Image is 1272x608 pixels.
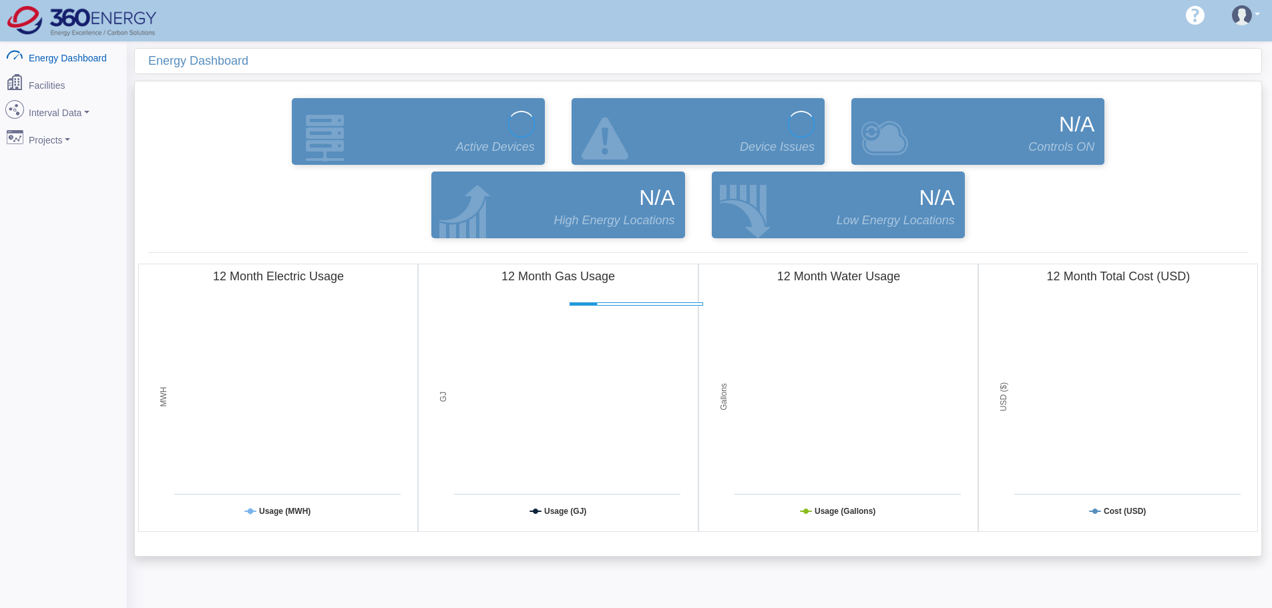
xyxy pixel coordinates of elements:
[554,212,674,230] span: High Energy Locations
[740,138,815,156] span: Device Issues
[213,270,344,283] tspan: 12 Month Electric Usage
[288,98,548,165] a: Active Devices
[501,270,615,283] tspan: 12 Month Gas Usage
[919,182,954,214] span: N/A
[259,507,310,516] tspan: Usage (MWH)
[278,95,558,168] div: Devices that are actively reporting data.
[544,507,586,516] tspan: Usage (GJ)
[558,95,838,168] div: Devices that are active and configured but are in an error state.
[1028,138,1094,156] span: Controls ON
[1059,108,1094,140] span: N/A
[777,270,899,283] tspan: 12 Month Water Usage
[639,182,674,214] span: N/A
[999,382,1008,411] tspan: USD ($)
[1104,507,1146,516] tspan: Cost (USD)
[159,387,168,407] tspan: MWH
[148,49,1261,73] div: Energy Dashboard
[815,507,875,516] tspan: Usage (Gallons)
[456,138,535,156] span: Active Devices
[1232,5,1252,25] img: user-3.svg
[719,383,728,410] tspan: Gallons
[1046,270,1190,283] tspan: 12 Month Total Cost (USD)
[837,212,955,230] span: Low Energy Locations
[439,392,448,402] tspan: GJ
